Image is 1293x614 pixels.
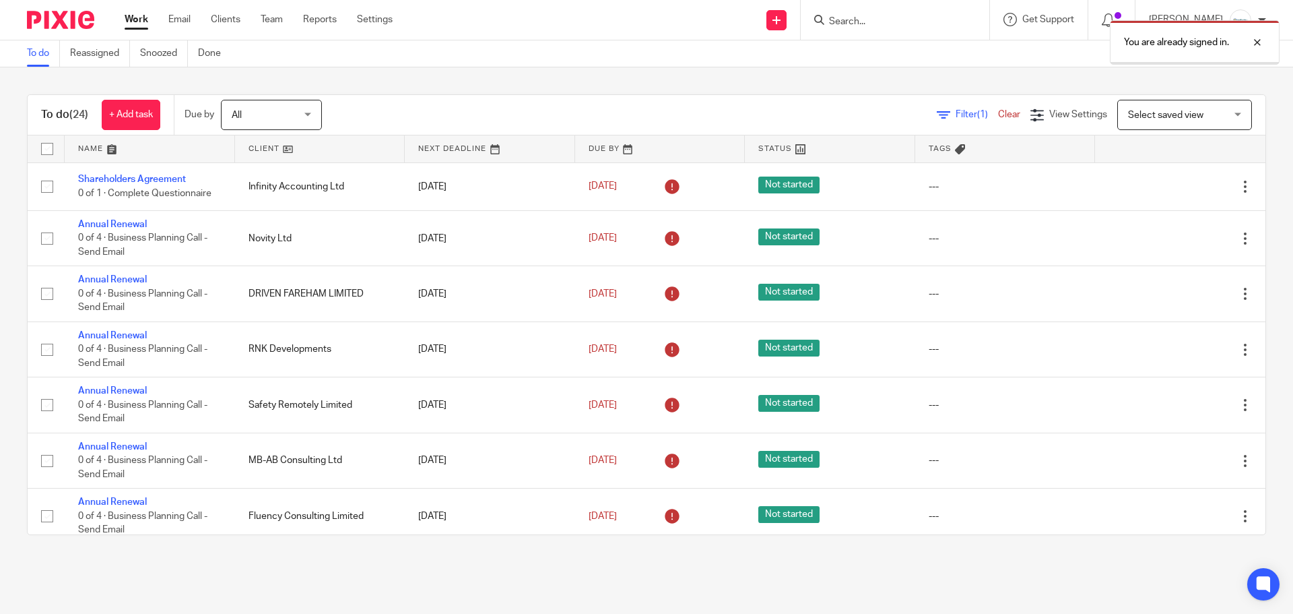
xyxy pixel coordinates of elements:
[78,289,207,313] span: 0 of 4 · Business Planning Call - Send Email
[235,377,405,433] td: Safety Remotely Limited
[929,287,1082,301] div: ---
[198,40,231,67] a: Done
[78,220,147,229] a: Annual Renewal
[929,342,1082,356] div: ---
[589,182,617,191] span: [DATE]
[78,189,211,198] span: 0 of 1 · Complete Questionnaire
[102,100,160,130] a: + Add task
[929,398,1082,412] div: ---
[405,266,575,321] td: [DATE]
[956,110,998,119] span: Filter
[589,512,617,521] span: [DATE]
[1230,9,1251,31] img: Infinity%20Logo%20with%20Whitespace%20.png
[140,40,188,67] a: Snoozed
[235,266,405,321] td: DRIVEN FAREHAM LIMITED
[405,433,575,488] td: [DATE]
[69,109,88,120] span: (24)
[78,400,207,424] span: 0 of 4 · Business Planning Call - Send Email
[998,110,1020,119] a: Clear
[78,512,207,535] span: 0 of 4 · Business Planning Call - Send Email
[758,177,820,193] span: Not started
[27,11,94,29] img: Pixie
[405,162,575,210] td: [DATE]
[78,234,207,257] span: 0 of 4 · Business Planning Call - Send Email
[41,108,88,122] h1: To do
[929,180,1082,193] div: ---
[235,433,405,488] td: MB-AB Consulting Ltd
[405,377,575,433] td: [DATE]
[1128,111,1203,120] span: Select saved view
[1049,110,1107,119] span: View Settings
[758,395,820,412] span: Not started
[78,331,147,340] a: Annual Renewal
[211,13,240,26] a: Clients
[125,13,148,26] a: Work
[589,456,617,465] span: [DATE]
[758,451,820,468] span: Not started
[78,275,147,284] a: Annual Renewal
[78,175,186,184] a: Shareholders Agreement
[235,162,405,210] td: Infinity Accounting Ltd
[977,110,988,119] span: (1)
[1124,36,1229,49] p: You are already signed in.
[589,400,617,410] span: [DATE]
[78,442,147,452] a: Annual Renewal
[235,489,405,544] td: Fluency Consulting Limited
[589,289,617,299] span: [DATE]
[168,13,191,26] a: Email
[78,497,147,507] a: Annual Renewal
[758,340,820,357] span: Not started
[303,13,337,26] a: Reports
[589,344,617,354] span: [DATE]
[357,13,393,26] a: Settings
[929,145,952,152] span: Tags
[27,40,60,67] a: To do
[929,454,1082,467] div: ---
[70,40,130,67] a: Reassigned
[78,386,147,396] a: Annual Renewal
[185,108,214,121] p: Due by
[758,284,820,301] span: Not started
[235,321,405,377] td: RNK Developments
[758,228,820,245] span: Not started
[232,111,242,120] span: All
[405,210,575,266] td: [DATE]
[589,233,617,243] span: [DATE]
[405,489,575,544] td: [DATE]
[78,344,207,368] span: 0 of 4 · Business Planning Call - Send Email
[235,210,405,266] td: Novity Ltd
[405,321,575,377] td: [DATE]
[78,456,207,479] span: 0 of 4 · Business Planning Call - Send Email
[929,232,1082,245] div: ---
[261,13,283,26] a: Team
[758,506,820,523] span: Not started
[929,510,1082,523] div: ---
